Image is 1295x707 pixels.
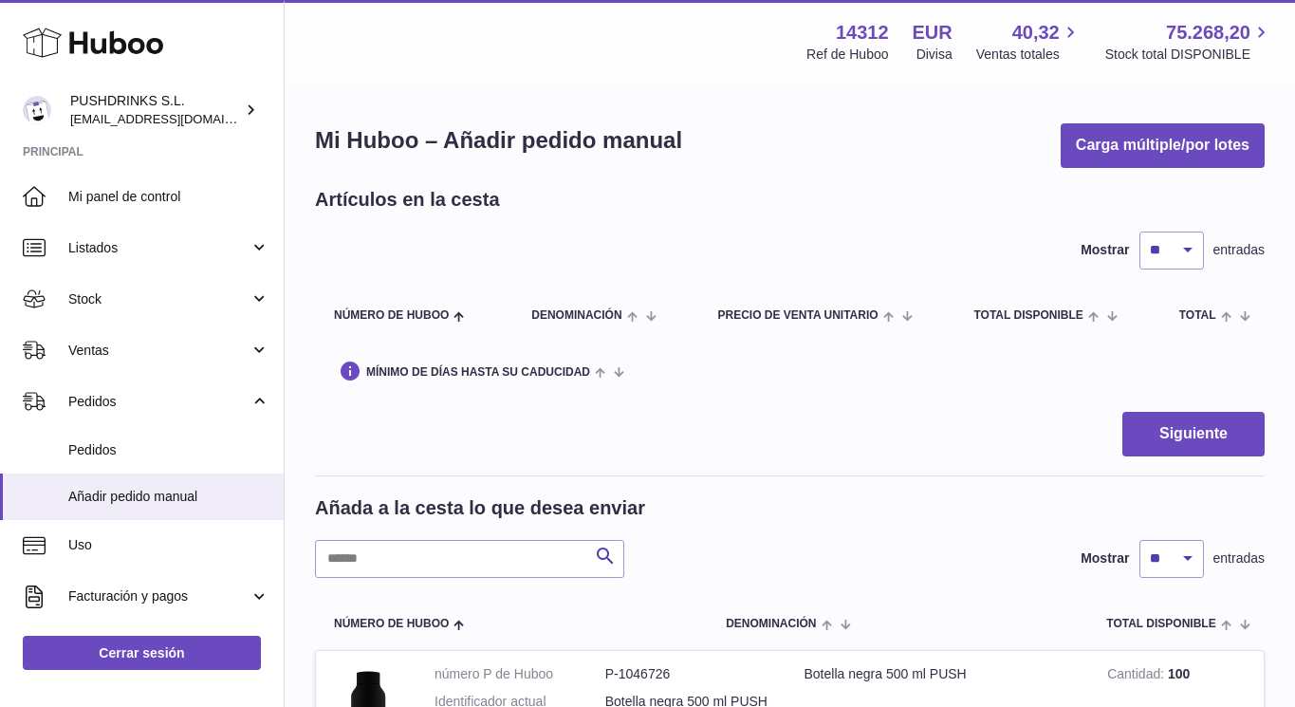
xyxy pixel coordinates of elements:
span: Listados [68,239,250,257]
strong: Cantidad [1107,666,1168,686]
label: Mostrar [1081,549,1129,567]
span: Pedidos [68,441,269,459]
button: Carga múltiple/por lotes [1061,123,1265,168]
h2: Artículos en la cesta [315,187,500,213]
h2: Añada a la cesta lo que desea enviar [315,495,645,521]
span: entradas [1213,241,1265,259]
span: Total [1179,309,1216,322]
span: Ventas totales [976,46,1082,64]
span: Número de Huboo [334,309,449,322]
strong: 14312 [836,20,889,46]
span: Total DISPONIBLE [973,309,1082,322]
strong: EUR [913,20,953,46]
span: Total DISPONIBLE [1106,618,1215,630]
span: Facturación y pagos [68,587,250,605]
span: 40,32 [1012,20,1060,46]
span: Stock [68,290,250,308]
a: Cerrar sesión [23,636,261,670]
button: Siguiente [1122,412,1265,456]
span: Pedidos [68,393,250,411]
span: Añadir pedido manual [68,488,269,506]
span: Número de Huboo [334,618,449,630]
span: Mínimo de días hasta su caducidad [366,366,590,379]
div: Divisa [916,46,953,64]
span: entradas [1213,549,1265,567]
h1: Mi Huboo – Añadir pedido manual [315,125,682,156]
span: [EMAIL_ADDRESS][DOMAIN_NAME] [70,111,279,126]
span: Uso [68,536,269,554]
label: Mostrar [1081,241,1129,259]
div: PUSHDRINKS S.L. [70,92,241,128]
span: 75.268,20 [1166,20,1250,46]
span: Ventas [68,342,250,360]
div: Ref de Huboo [806,46,888,64]
span: Mi panel de control [68,188,269,206]
span: Denominación [726,618,816,630]
img: framos@pushdrinks.es [23,96,51,124]
span: Stock total DISPONIBLE [1105,46,1272,64]
span: Denominación [531,309,621,322]
span: Precio de venta unitario [717,309,878,322]
a: 40,32 Ventas totales [976,20,1082,64]
dd: P-1046726 [605,665,776,683]
dt: número P de Huboo [435,665,605,683]
a: 75.268,20 Stock total DISPONIBLE [1105,20,1272,64]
